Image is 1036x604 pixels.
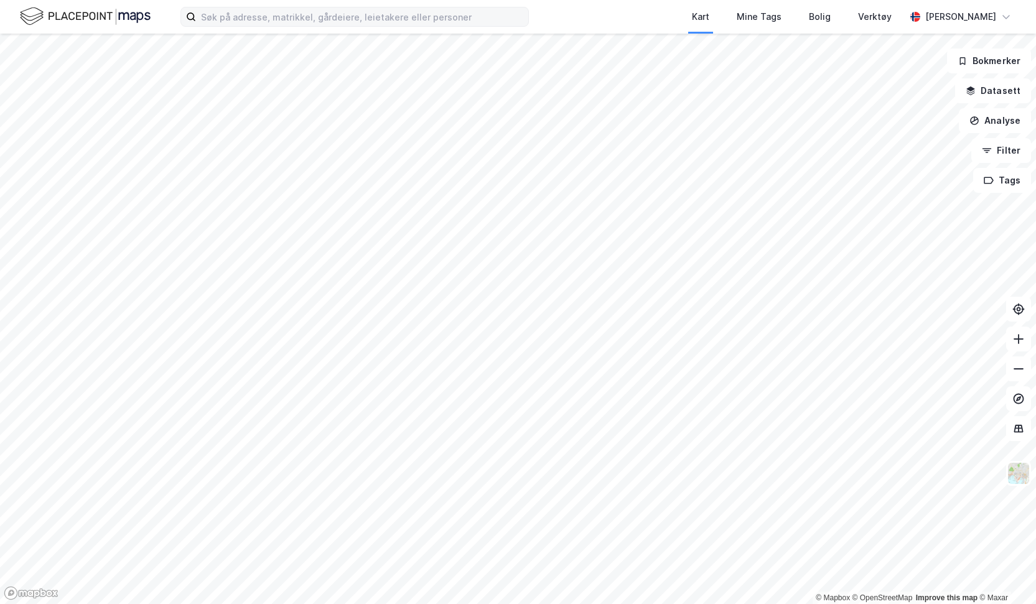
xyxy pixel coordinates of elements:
[947,49,1031,73] button: Bokmerker
[858,9,892,24] div: Verktøy
[20,6,151,27] img: logo.f888ab2527a4732fd821a326f86c7f29.svg
[971,138,1031,163] button: Filter
[925,9,996,24] div: [PERSON_NAME]
[4,586,58,600] a: Mapbox homepage
[916,593,978,602] a: Improve this map
[737,9,782,24] div: Mine Tags
[852,593,913,602] a: OpenStreetMap
[955,78,1031,103] button: Datasett
[809,9,831,24] div: Bolig
[974,544,1036,604] iframe: Chat Widget
[692,9,709,24] div: Kart
[959,108,1031,133] button: Analyse
[196,7,528,26] input: Søk på adresse, matrikkel, gårdeiere, leietakere eller personer
[973,168,1031,193] button: Tags
[816,593,850,602] a: Mapbox
[1007,462,1030,485] img: Z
